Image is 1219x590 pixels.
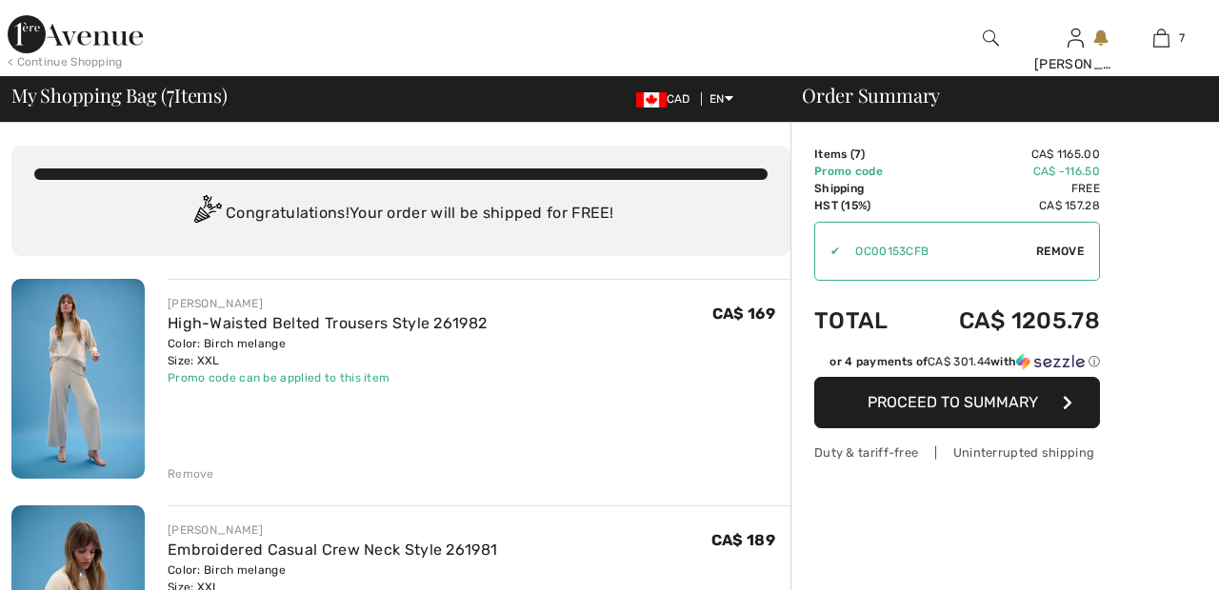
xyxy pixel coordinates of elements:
span: Remove [1036,243,1084,260]
span: My Shopping Bag ( Items) [11,86,228,105]
span: 7 [854,147,861,161]
td: CA$ -116.50 [912,163,1100,180]
div: Congratulations! Your order will be shipped for FREE! [34,195,768,233]
div: [PERSON_NAME] [168,295,487,312]
div: [PERSON_NAME] [1034,54,1118,74]
div: ✔ [815,243,840,260]
span: 7 [167,81,174,106]
img: My Bag [1153,27,1169,49]
div: Promo code can be applied to this item [168,369,487,386]
button: Proceed to Summary [814,377,1100,428]
span: CAD [636,92,698,106]
td: CA$ 1205.78 [912,288,1100,353]
td: Shipping [814,180,912,197]
img: My Info [1068,27,1084,49]
img: Sezzle [1016,353,1085,370]
td: Promo code [814,163,912,180]
span: 7 [1179,29,1185,47]
span: CA$ 301.44 [928,355,990,368]
img: Canadian Dollar [636,92,667,108]
img: search the website [983,27,999,49]
div: < Continue Shopping [8,53,123,70]
a: 7 [1119,27,1203,49]
div: [PERSON_NAME] [168,521,497,539]
td: CA$ 1165.00 [912,146,1100,163]
div: or 4 payments ofCA$ 301.44withSezzle Click to learn more about Sezzle [814,353,1100,377]
span: EN [709,92,733,106]
span: Proceed to Summary [868,393,1038,411]
span: CA$ 169 [712,305,775,323]
a: High-Waisted Belted Trousers Style 261982 [168,314,487,332]
img: High-Waisted Belted Trousers Style 261982 [11,279,145,479]
div: Order Summary [779,86,1208,105]
input: Promo code [840,223,1036,280]
div: or 4 payments of with [829,353,1100,370]
img: Congratulation2.svg [188,195,226,233]
div: Color: Birch melange Size: XXL [168,335,487,369]
div: Duty & tariff-free | Uninterrupted shipping [814,443,1100,462]
a: Sign In [1068,29,1084,47]
td: Items ( ) [814,146,912,163]
div: Remove [168,465,214,482]
span: CA$ 189 [711,531,775,549]
img: 1ère Avenue [8,15,143,53]
td: HST (15%) [814,197,912,214]
td: Free [912,180,1100,197]
td: Total [814,288,912,353]
td: CA$ 157.28 [912,197,1100,214]
a: Embroidered Casual Crew Neck Style 261981 [168,541,497,559]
